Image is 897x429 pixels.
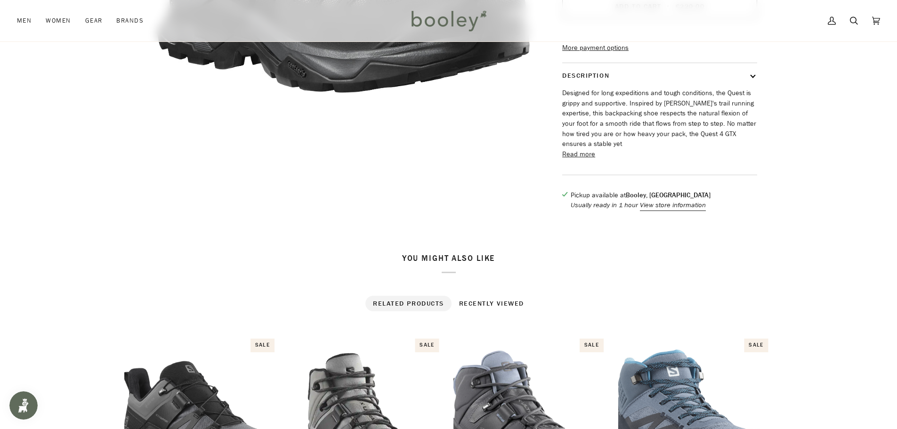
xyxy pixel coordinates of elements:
[562,149,595,160] button: Read more
[571,200,711,210] p: Usually ready in 1 hour
[452,296,532,311] button: Recently viewed
[116,16,144,25] span: Brands
[580,339,604,352] div: Sale
[365,296,452,311] button: Related products
[124,254,773,273] h2: You might also like
[46,16,71,25] span: Women
[17,16,32,25] span: Men
[9,391,38,420] iframe: Button to open loyalty program pop-up
[251,339,275,352] div: Sale
[373,299,444,308] span: Related products
[415,339,439,352] div: Sale
[562,88,757,149] p: Designed for long expeditions and tough conditions, the Quest is grippy and supportive. Inspired ...
[562,43,757,53] a: More payment options
[85,16,103,25] span: Gear
[407,7,490,34] img: Booley
[640,200,706,210] button: View store information
[459,299,524,308] span: Recently viewed
[744,339,768,352] div: Sale
[562,63,757,88] button: Description
[571,190,711,201] p: Pickup available at
[626,191,711,200] strong: Booley, [GEOGRAPHIC_DATA]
